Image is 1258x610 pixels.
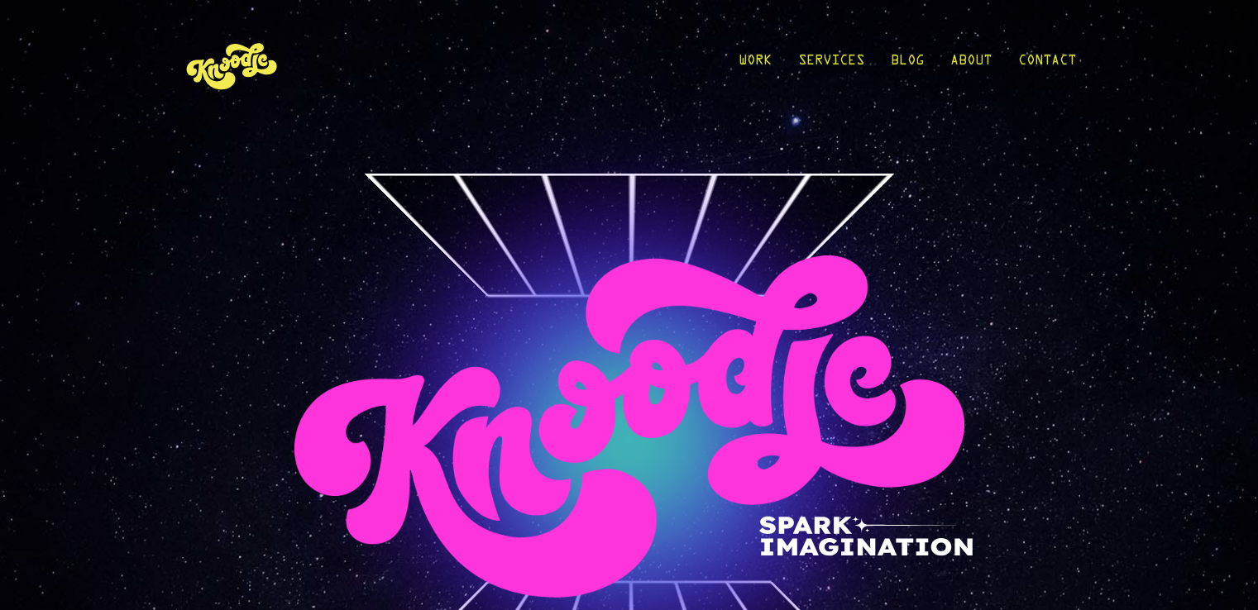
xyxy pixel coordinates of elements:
[1018,26,1076,103] a: Contact
[183,26,282,103] img: KnoLogo(yellow)
[798,26,864,103] a: Services
[950,26,992,103] a: About
[739,26,772,103] a: Work
[891,26,924,103] a: Blog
